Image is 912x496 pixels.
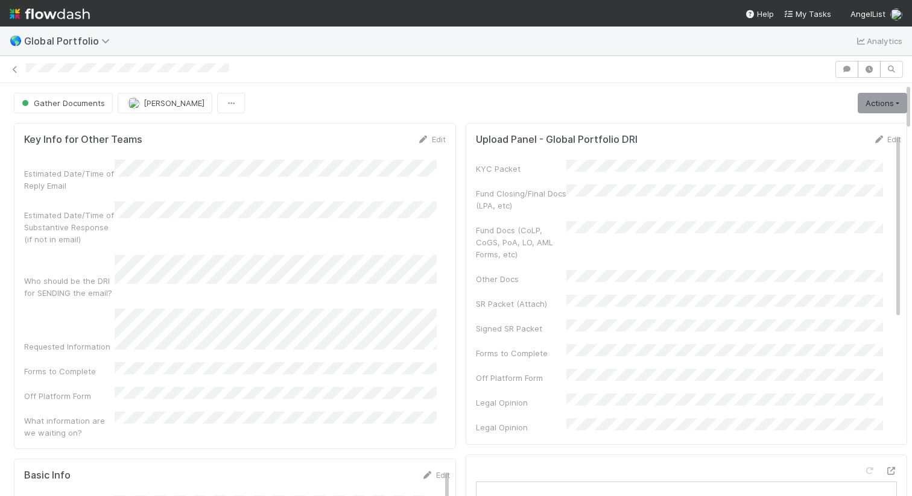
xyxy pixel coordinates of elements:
div: Help [745,8,774,20]
div: Estimated Date/Time of Substantive Response (if not in email) [24,209,115,245]
span: 🌎 [10,36,22,46]
img: avatar_c584de82-e924-47af-9431-5c284c40472a.png [890,8,902,20]
div: Forms to Complete [24,365,115,377]
div: Estimated Date/Time of Reply Email [24,168,115,192]
img: avatar_c584de82-e924-47af-9431-5c284c40472a.png [128,97,140,109]
div: Off Platform Form [476,372,566,384]
div: Requested Information [24,341,115,353]
div: Other Docs [476,273,566,285]
div: Legal Opinion Approved [476,421,566,445]
img: logo-inverted-e16ddd16eac7371096b0.svg [10,4,90,24]
button: [PERSON_NAME] [118,93,212,113]
a: Edit [873,134,901,144]
div: What information are we waiting on? [24,415,115,439]
div: Legal Opinion [476,397,566,409]
div: Fund Closing/Final Docs (LPA, etc) [476,187,566,212]
div: Fund Docs (CoLP, CoGS, PoA, LO, AML Forms, etc) [476,224,566,260]
div: SR Packet (Attach) [476,298,566,310]
a: My Tasks [784,8,831,20]
h5: Basic Info [24,469,71,482]
h5: Key Info for Other Teams [24,134,142,146]
div: Off Platform Form [24,390,115,402]
span: Global Portfolio [24,35,116,47]
a: Actions [858,93,907,113]
div: Signed SR Packet [476,322,566,334]
span: AngelList [850,9,885,19]
a: Analytics [855,34,902,48]
div: KYC Packet [476,163,566,175]
span: My Tasks [784,9,831,19]
a: Edit [417,134,446,144]
div: Forms to Complete [476,347,566,359]
div: Who should be the DRI for SENDING the email? [24,275,115,299]
a: Edit [422,470,450,480]
h5: Upload Panel - Global Portfolio DRI [476,134,638,146]
span: [PERSON_NAME] [144,98,204,108]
